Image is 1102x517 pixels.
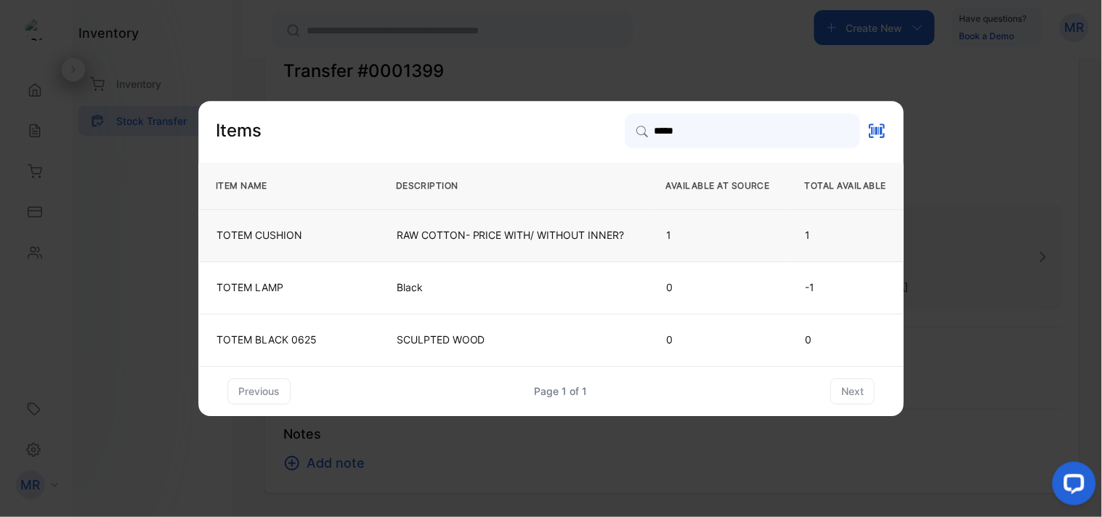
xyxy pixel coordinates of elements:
[227,378,291,404] button: previous
[534,383,587,399] div: Page 1 of 1
[806,228,886,243] p: 1
[216,333,360,347] p: TOTEM BLACK 0625
[396,179,631,193] p: DESCRIPTION
[216,228,360,243] p: TOTEM CUSHION
[216,118,262,143] p: Items
[666,179,770,193] p: AVAILABLE AT SOURCE
[805,179,886,193] p: TOTAL AVAILABLE
[216,280,360,295] p: TOTEM LAMP
[397,280,631,295] p: Black
[667,228,769,243] p: 1
[806,280,886,295] p: -1
[397,333,631,347] p: SCULPTED WOOD
[830,378,875,404] button: next
[667,280,769,295] p: 0
[397,228,631,243] p: RAW COTTON- PRICE WITH/ WITHOUT INNER?
[1041,456,1102,517] iframe: LiveChat chat widget
[667,333,769,347] p: 0
[216,179,361,193] p: ITEM NAME
[806,333,886,347] p: 0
